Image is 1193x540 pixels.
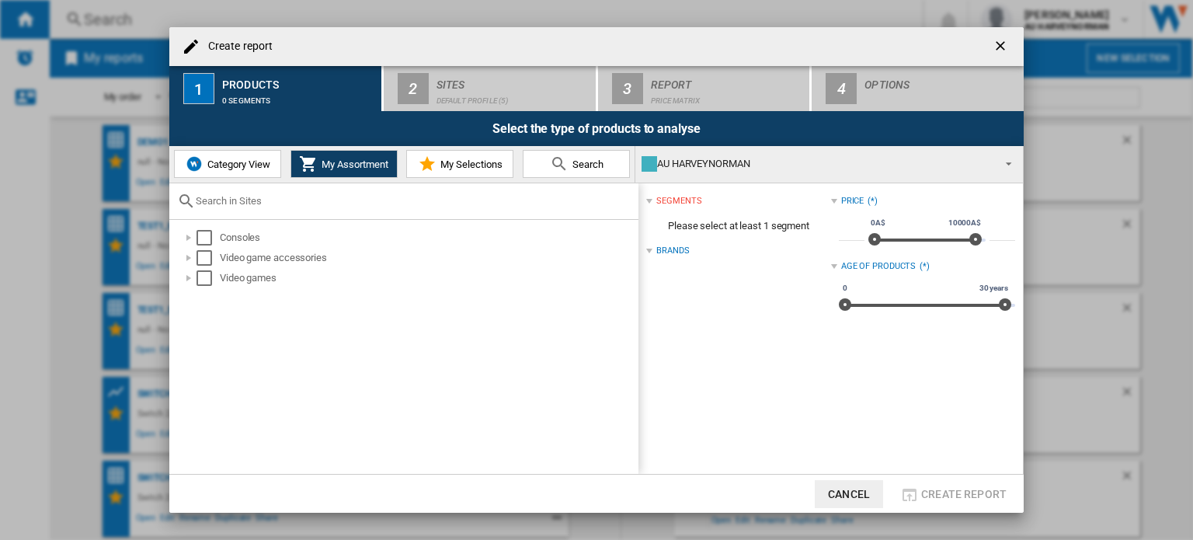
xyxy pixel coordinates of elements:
[977,282,1010,294] span: 30 years
[651,89,804,105] div: Price Matrix
[200,39,273,54] h4: Create report
[197,250,220,266] md-checkbox: Select
[841,195,864,207] div: Price
[642,153,992,175] div: AU HARVEYNORMAN
[812,66,1024,111] button: 4 Options
[220,270,636,286] div: Video games
[864,72,1017,89] div: Options
[169,66,383,111] button: 1 Products 0 segments
[815,480,883,508] button: Cancel
[197,270,220,286] md-checkbox: Select
[826,73,857,104] div: 4
[841,260,916,273] div: Age of products
[318,159,388,170] span: My Assortment
[437,159,503,170] span: My Selections
[174,150,281,178] button: Category View
[183,73,214,104] div: 1
[222,89,375,105] div: 0 segments
[185,155,203,173] img: wiser-icon-blue.png
[220,250,636,266] div: Video game accessories
[437,72,590,89] div: Sites
[656,195,701,207] div: segments
[398,73,429,104] div: 2
[993,38,1011,57] ng-md-icon: getI18NText('BUTTONS.CLOSE_DIALOG')
[651,72,804,89] div: Report
[569,159,603,170] span: Search
[222,72,375,89] div: Products
[840,282,850,294] span: 0
[921,488,1007,500] span: Create report
[646,211,830,241] span: Please select at least 1 segment
[437,89,590,105] div: Default profile (5)
[868,217,888,229] span: 0A$
[598,66,812,111] button: 3 Report Price Matrix
[523,150,630,178] button: Search
[986,31,1017,62] button: getI18NText('BUTTONS.CLOSE_DIALOG')
[196,195,631,207] input: Search in Sites
[220,230,636,246] div: Consoles
[896,480,1011,508] button: Create report
[946,217,983,229] span: 10000A$
[203,159,270,170] span: Category View
[197,230,220,246] md-checkbox: Select
[612,73,643,104] div: 3
[406,150,513,178] button: My Selections
[169,111,1024,146] div: Select the type of products to analyse
[656,245,689,257] div: Brands
[384,66,597,111] button: 2 Sites Default profile (5)
[290,150,398,178] button: My Assortment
